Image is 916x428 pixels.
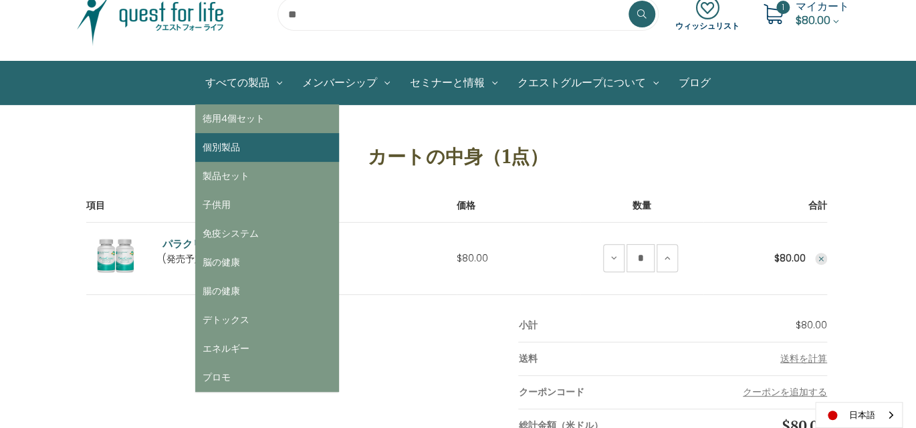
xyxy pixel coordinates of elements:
[580,199,704,223] th: 数量
[162,237,290,252] a: パラクリーン2セーブセット
[796,318,827,332] span: $80.00
[774,251,806,265] strong: $80.00
[815,402,903,428] aside: Language selected: 日本語
[780,352,827,365] span: 送料を計算
[195,306,339,334] a: デトックス
[703,199,827,223] th: 合計
[507,62,669,104] a: クエストグループについて
[518,318,537,332] strong: 小計
[796,13,830,28] span: $80.00
[195,277,339,306] a: 腸の健康
[195,133,339,162] a: 個別製品
[626,244,655,272] input: ParaClean 2 Save Set
[743,385,827,399] button: クーポンを追加する
[669,62,721,104] a: ブログ
[86,142,830,171] h1: カートの中身（1点）
[195,162,339,191] a: 製品セット
[457,199,580,223] th: 価格
[195,191,339,219] a: 子供用
[86,199,457,223] th: 項目
[518,385,584,399] strong: クーポンコード
[780,352,827,366] button: 送料を計算
[776,1,790,14] span: 1
[292,62,400,104] a: メンバーシップ
[162,252,443,266] p: (発売予定日は2025年10月17日）
[815,402,903,428] div: Language
[195,104,339,133] a: 徳用4個セット
[195,62,292,104] a: すべての製品
[815,253,827,265] button: Remove ParaClean 2 Save Set from cart
[400,62,507,104] a: セミナーと情報
[195,363,339,392] a: プロモ
[457,251,488,265] span: $80.00
[195,248,339,277] a: 脳の健康
[518,352,537,365] strong: 送料
[195,219,339,248] a: 免疫システム
[195,334,339,363] a: エネルギー
[816,403,902,427] a: 日本語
